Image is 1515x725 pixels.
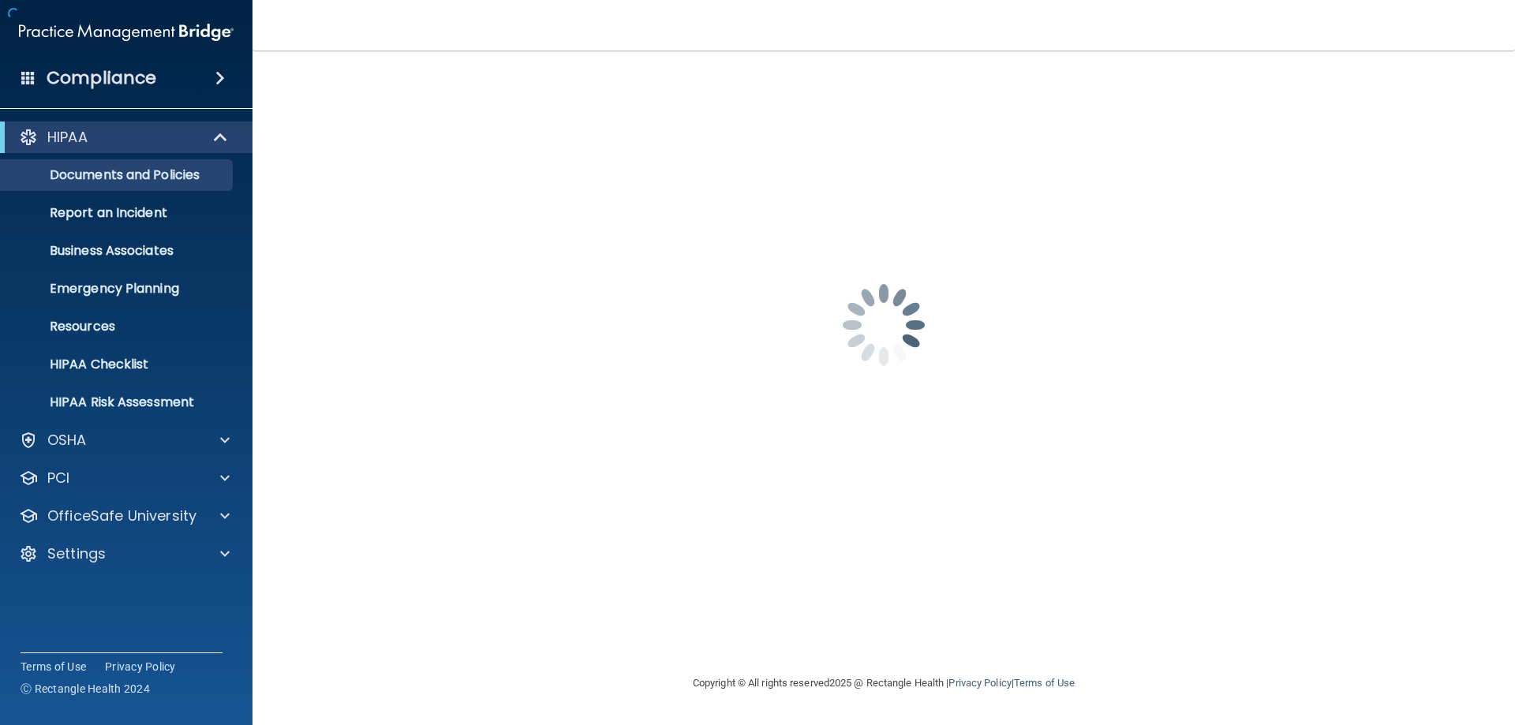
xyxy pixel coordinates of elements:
[10,394,226,410] p: HIPAA Risk Assessment
[10,243,226,259] p: Business Associates
[19,431,230,450] a: OSHA
[19,544,230,563] a: Settings
[47,128,88,147] p: HIPAA
[10,319,226,334] p: Resources
[19,469,230,488] a: PCI
[19,17,234,48] img: PMB logo
[948,677,1011,689] a: Privacy Policy
[19,128,229,147] a: HIPAA
[596,658,1172,708] div: Copyright © All rights reserved 2025 @ Rectangle Health | |
[105,659,176,675] a: Privacy Policy
[1014,677,1075,689] a: Terms of Use
[10,167,226,183] p: Documents and Policies
[47,544,106,563] p: Settings
[19,506,230,525] a: OfficeSafe University
[47,431,87,450] p: OSHA
[47,469,69,488] p: PCI
[47,506,196,525] p: OfficeSafe University
[21,659,86,675] a: Terms of Use
[10,357,226,372] p: HIPAA Checklist
[21,681,150,697] span: Ⓒ Rectangle Health 2024
[10,205,226,221] p: Report an Incident
[805,246,963,404] img: spinner.e123f6fc.gif
[10,281,226,297] p: Emergency Planning
[47,67,156,89] h4: Compliance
